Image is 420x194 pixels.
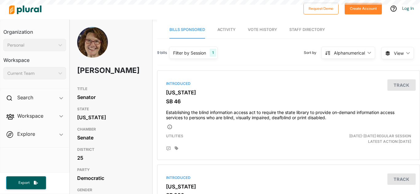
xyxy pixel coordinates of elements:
[166,134,183,138] span: Utilities
[77,105,145,113] h3: STATE
[6,176,46,189] button: Export
[387,173,416,185] button: Track
[77,93,145,102] div: Senator
[394,50,404,56] span: View
[303,5,339,11] a: Request Demo
[248,21,277,39] a: Vote History
[77,27,108,72] img: Headshot of Mary Ware
[77,61,118,80] h1: [PERSON_NAME]
[166,98,411,105] h3: SB 46
[304,50,321,55] span: Sort by
[77,146,145,153] h3: DISTRICT
[77,186,145,194] h3: GENDER
[7,42,56,48] div: Personal
[345,3,382,14] button: Create Account
[166,146,171,151] div: Add Position Statement
[331,133,416,144] div: Latest Action: [DATE]
[345,5,382,11] a: Create Account
[77,166,145,173] h3: PARTY
[402,6,414,11] a: Log In
[166,175,411,181] div: Introduced
[77,113,145,122] div: [US_STATE]
[77,85,145,93] h3: TITLE
[166,89,411,96] h3: [US_STATE]
[157,50,167,55] span: 9 bills
[217,21,236,39] a: Activity
[7,70,56,77] div: Current Team
[349,134,411,138] span: [DATE]-[DATE] Regular Session
[77,133,145,142] div: Senate
[169,27,205,32] span: Bills Sponsored
[77,126,145,133] h3: CHAMBER
[387,79,416,91] button: Track
[210,49,216,57] div: 1
[303,3,339,14] button: Request Demo
[248,27,277,32] span: Vote History
[217,27,236,32] span: Activity
[166,107,411,120] h4: Establishing the blind information access act to require the state library to provide on-demand i...
[77,153,145,162] div: 25
[17,94,33,101] h2: Search
[14,180,34,185] span: Export
[334,50,365,56] div: Alphanumerical
[166,81,411,86] div: Introduced
[289,21,325,39] a: Staff Directory
[166,184,411,190] h3: [US_STATE]
[173,50,206,56] div: Filter by Session
[175,146,178,150] div: Add tags
[77,173,145,183] div: Democratic
[3,23,66,36] h3: Organization
[3,51,66,65] h3: Workspace
[169,21,205,39] a: Bills Sponsored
